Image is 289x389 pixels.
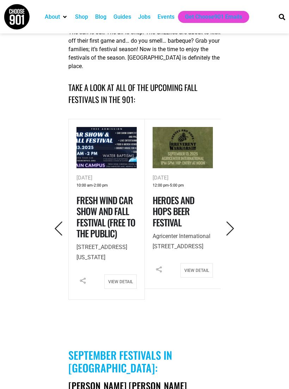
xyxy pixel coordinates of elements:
a: Blog [95,13,106,21]
a: Fresh Wind Car Show and Fall Festival (Free to the public) [76,193,135,240]
nav: Main nav [41,11,269,23]
i: Share [153,263,165,276]
span: 5:00 pm [170,182,184,189]
a: Guides [113,13,131,21]
h4: Take a look at all of the upcoming fall festivals in the 901: [68,81,221,106]
a: Heroes and Hops Beer Festival [153,193,194,229]
div: Search [276,11,288,23]
a: Events [158,13,174,21]
div: About [41,11,72,23]
img: Event flyer for "Irreverent Warriors: Heroes and Hops"—a craft beer festival on September 13, 202... [153,127,213,168]
a: View Detail [180,263,213,278]
span: 10:00 am [76,182,93,189]
p: [STREET_ADDRESS] [153,231,213,252]
a: About [45,13,60,21]
span: Agricenter International [153,233,210,239]
span: [DATE] [76,175,92,181]
span: 2:00 pm [94,182,108,189]
i: Next [223,221,238,236]
span: 12:00 pm [153,182,169,189]
a: Get Choose901 Emails [185,13,242,21]
p: The sun is out. The air is crisp. The Grizzlies are about to kick off their first game and… do yo... [68,28,221,71]
button: Previous [49,220,68,237]
div: - [153,182,213,189]
button: Next [221,220,240,237]
a: View Detail [104,274,137,289]
div: - [76,182,137,189]
a: Jobs [138,13,150,21]
i: Previous [51,221,66,236]
a: Shop [75,13,88,21]
span: [STREET_ADDRESS][US_STATE] [76,244,127,261]
span: [DATE] [153,175,168,181]
i: Share [76,274,89,287]
h2: SEPTEMBER Festivals in [GEOGRAPHIC_DATA]: [68,349,221,374]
